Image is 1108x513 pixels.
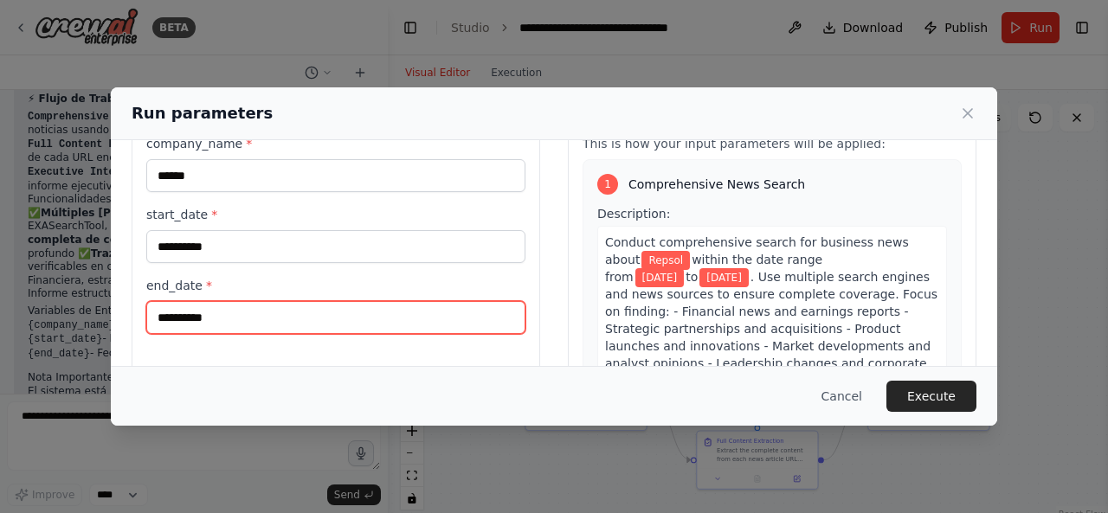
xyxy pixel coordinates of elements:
span: Description: [597,207,670,221]
span: Variable: end_date [699,268,749,287]
h2: Run parameters [132,101,273,125]
div: 1 [597,174,618,195]
span: Comprehensive News Search [628,176,805,193]
span: Conduct comprehensive search for business news about [605,235,909,266]
button: Execute [886,381,976,412]
p: This is how your input parameters will be applied: [583,135,962,152]
span: to [686,270,698,284]
span: Variable: start_date [635,268,685,287]
button: Cancel [808,381,876,412]
span: . Use multiple search engines and news sources to ensure complete coverage. Focus on finding: - F... [605,270,937,457]
span: within the date range from [605,253,822,284]
label: company_name [146,135,525,152]
span: Variable: company_name [641,251,690,270]
label: start_date [146,206,525,223]
label: end_date [146,277,525,294]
